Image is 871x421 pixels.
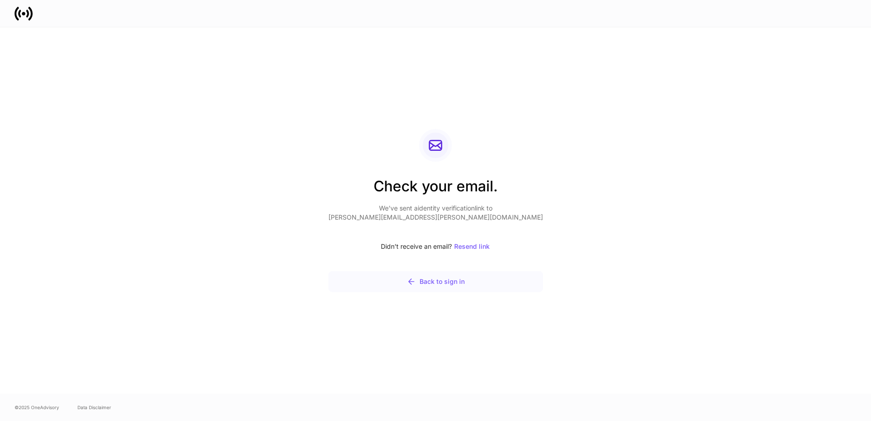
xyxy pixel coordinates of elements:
[77,404,111,411] a: Data Disclaimer
[328,236,543,257] div: Didn’t receive an email?
[328,271,543,292] button: Back to sign in
[454,236,490,257] button: Resend link
[328,176,543,204] h2: Check your email.
[328,204,543,222] p: We’ve sent a identity verification link to [PERSON_NAME][EMAIL_ADDRESS][PERSON_NAME][DOMAIN_NAME]
[407,277,465,286] div: Back to sign in
[15,404,59,411] span: © 2025 OneAdvisory
[454,243,490,250] div: Resend link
